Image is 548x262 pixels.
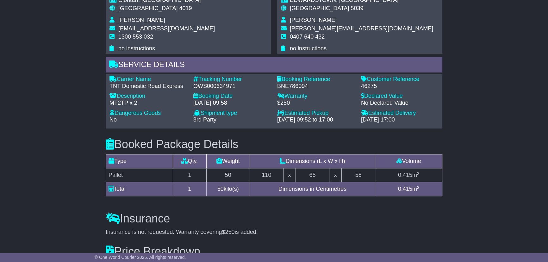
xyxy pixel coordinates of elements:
h3: Insurance [106,212,442,225]
span: 0407 640 432 [290,34,325,40]
span: $250 [222,229,235,235]
td: 1 [173,182,206,196]
div: Declared Value [361,93,439,100]
span: [GEOGRAPHIC_DATA] [118,5,177,11]
div: 46275 [361,83,439,90]
div: Estimated Pickup [277,110,355,117]
div: Insurance is not requested. Warranty covering is added. [106,229,442,236]
span: [PERSON_NAME] [290,17,337,23]
td: kilo(s) [206,182,250,196]
div: Carrier Name [109,76,187,83]
span: [PERSON_NAME][EMAIL_ADDRESS][DOMAIN_NAME] [290,25,433,32]
div: Dangerous Goods [109,110,187,117]
div: Shipment type [193,110,271,117]
span: 50 [217,186,224,192]
div: Customer Reference [361,76,439,83]
div: Service Details [106,57,442,74]
div: Estimated Delivery [361,110,439,117]
td: Volume [375,154,442,168]
span: 4019 [179,5,192,11]
span: no instructions [290,45,327,52]
div: [DATE] 09:58 [193,100,271,107]
td: 1 [173,168,206,182]
div: TNT Domestic Road Express [109,83,187,90]
td: Total [106,182,173,196]
span: 3rd Party [193,116,216,123]
div: [DATE] 09:52 to 17:00 [277,116,355,123]
sup: 3 [417,185,420,190]
td: Pallet [106,168,173,182]
span: 0.415 [398,172,412,178]
td: Dimensions (L x W x H) [250,154,375,168]
td: Dimensions in Centimetres [250,182,375,196]
td: 50 [206,168,250,182]
div: Warranty [277,93,355,100]
div: Booking Reference [277,76,355,83]
td: 110 [250,168,283,182]
td: Weight [206,154,250,168]
td: 65 [296,168,329,182]
td: m [375,168,442,182]
div: Description [109,93,187,100]
td: x [329,168,341,182]
span: [EMAIL_ADDRESS][DOMAIN_NAME] [118,25,215,32]
span: [GEOGRAPHIC_DATA] [290,5,349,11]
div: [DATE] 17:00 [361,116,439,123]
div: $250 [277,100,355,107]
span: No [109,116,117,123]
h3: Booked Package Details [106,138,442,151]
span: [PERSON_NAME] [118,17,165,23]
sup: 3 [417,171,420,176]
td: Qty. [173,154,206,168]
span: © One World Courier 2025. All rights reserved. [95,255,186,260]
td: m [375,182,442,196]
div: MT2TP x 2 [109,100,187,107]
span: 5039 [351,5,363,11]
span: 1300 553 032 [118,34,153,40]
td: x [283,168,296,182]
div: OWS000634971 [193,83,271,90]
h3: Price Breakdown [106,245,442,258]
td: 58 [342,168,375,182]
div: BNE786094 [277,83,355,90]
div: No Declared Value [361,100,439,107]
div: Tracking Number [193,76,271,83]
span: 0.415 [398,186,412,192]
td: Type [106,154,173,168]
div: Booking Date [193,93,271,100]
span: no instructions [118,45,155,52]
